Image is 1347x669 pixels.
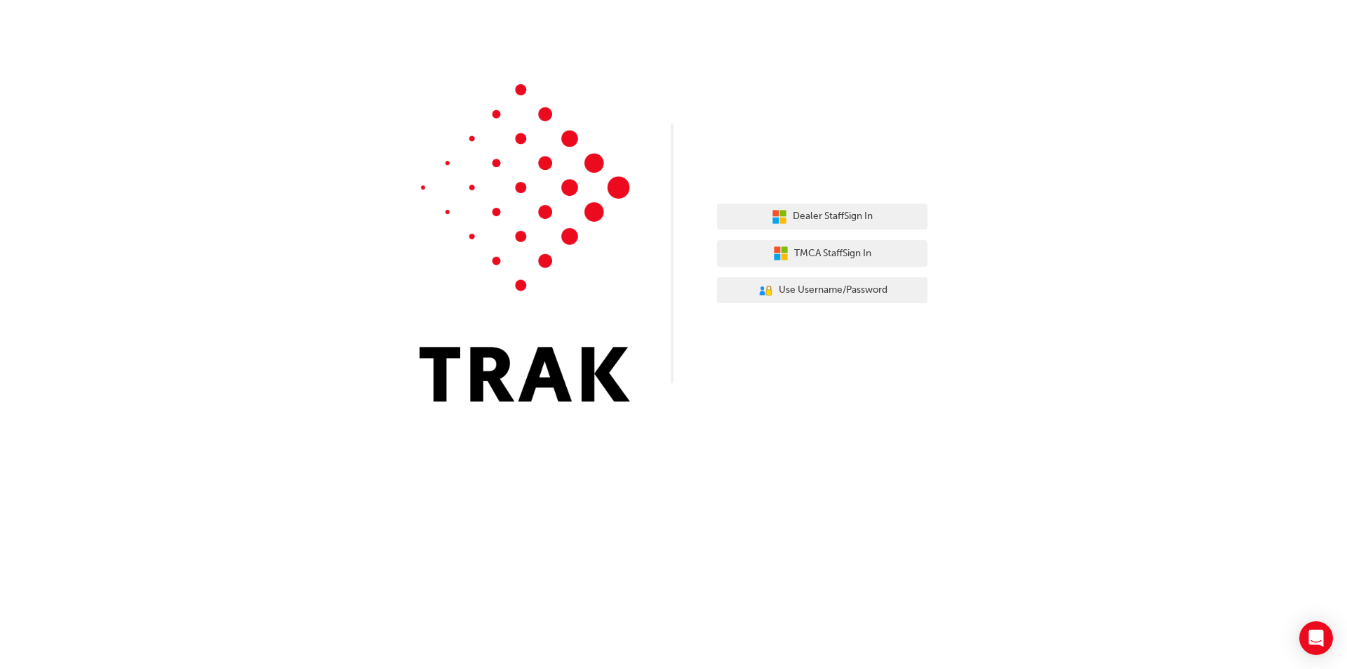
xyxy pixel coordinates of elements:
span: TMCA Staff Sign In [794,246,871,262]
img: Trak [420,84,630,402]
button: Dealer StaffSign In [717,204,927,230]
button: TMCA StaffSign In [717,240,927,267]
button: Use Username/Password [717,277,927,304]
span: Dealer Staff Sign In [793,208,873,225]
span: Use Username/Password [779,282,887,298]
div: Open Intercom Messenger [1299,621,1333,655]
